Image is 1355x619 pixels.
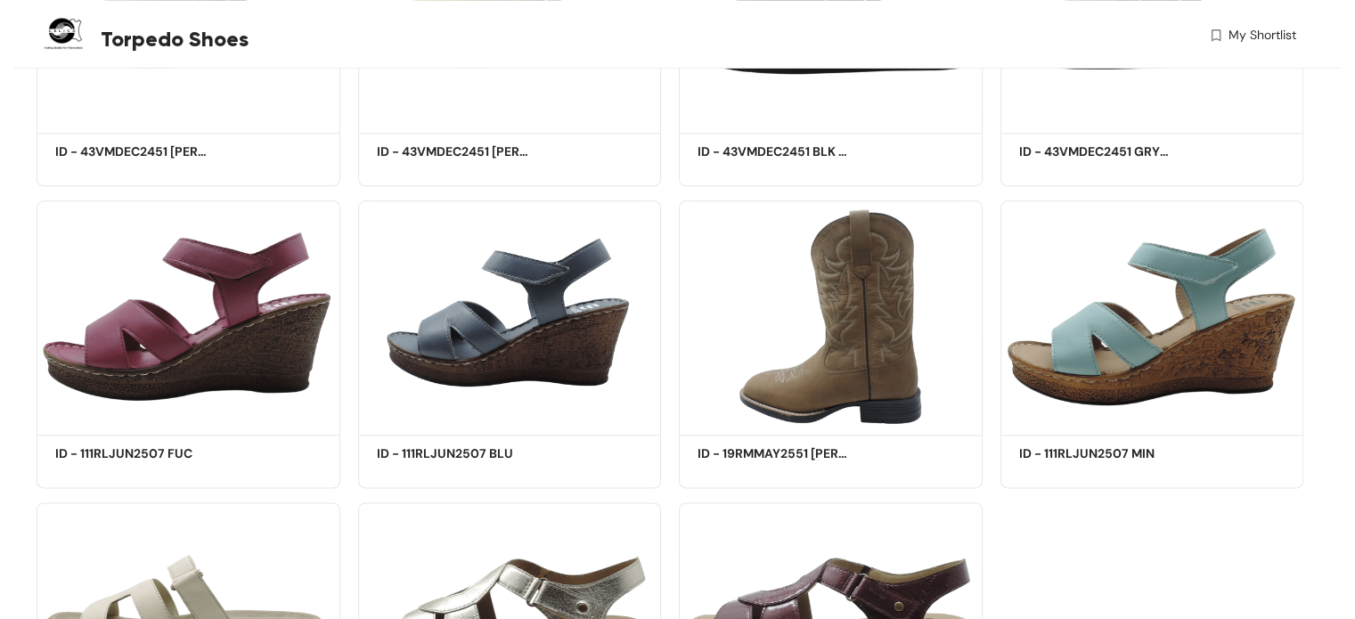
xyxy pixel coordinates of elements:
[1019,444,1171,463] h5: ID - 111RLJUN2507 MIN
[698,444,849,463] h5: ID - 19RMMAY2551 [PERSON_NAME]
[1019,143,1171,161] h5: ID - 43VMDEC2451 GRY JS
[1228,26,1296,45] span: My Shortlist
[1208,26,1224,45] img: wishlist
[377,143,528,161] h5: ID - 43VMDEC2451 [PERSON_NAME]
[55,143,207,161] h5: ID - 43VMDEC2451 [PERSON_NAME]
[37,200,340,429] img: 1bec3285-f978-45ad-ba3a-671b5af513b0
[698,143,849,161] h5: ID - 43VMDEC2451 BLK JS
[679,200,983,429] img: f5434ad8-42bf-4697-aa62-d69eb18dee87
[1000,200,1304,429] img: f2033923-aa79-4738-b8de-9ad1e42138e0
[377,444,528,463] h5: ID - 111RLJUN2507 BLU
[101,23,249,55] span: Torpedo Shoes
[358,200,662,429] img: b0852a24-c026-4d26-8bd6-efb74c8a8947
[55,444,207,463] h5: ID - 111RLJUN2507 FUC
[37,7,94,65] img: Buyer Portal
